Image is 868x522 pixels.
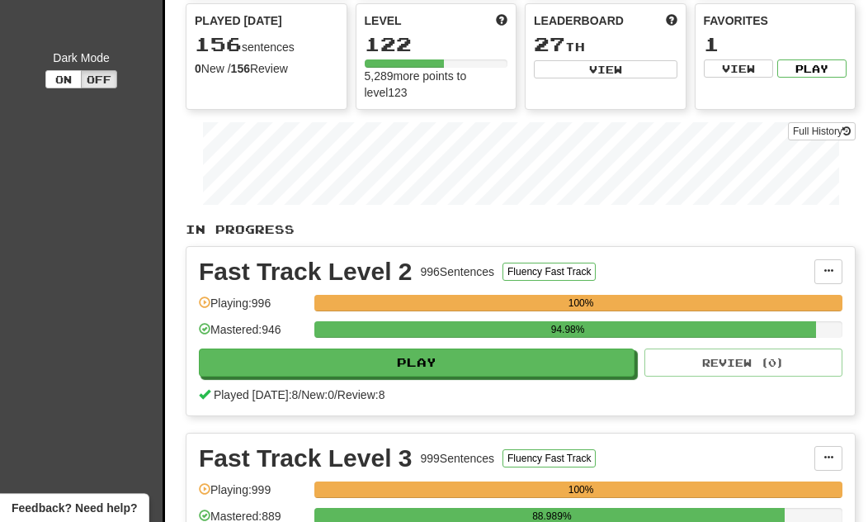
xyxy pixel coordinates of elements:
span: Level [365,12,402,29]
strong: 0 [195,62,201,75]
div: Favorites [704,12,847,29]
span: Open feedback widget [12,500,137,516]
button: View [534,60,677,78]
strong: 156 [231,62,250,75]
button: Play [777,59,847,78]
div: 999 Sentences [421,450,495,467]
div: 5,289 more points to level 123 [365,68,508,101]
span: / [298,388,301,401]
div: 100% [319,482,842,498]
span: Leaderboard [534,12,624,29]
span: 27 [534,32,565,55]
span: Played [DATE]: 8 [214,388,298,401]
div: 122 [365,34,508,55]
button: View [704,59,773,78]
button: Play [199,349,634,377]
div: th [534,34,677,55]
button: Fluency Fast Track [502,263,596,281]
div: Dark Mode [12,50,150,66]
span: 156 [195,32,242,55]
div: Fast Track Level 2 [199,259,413,284]
span: Played [DATE] [195,12,282,29]
span: Score more points to level up [496,12,507,29]
span: This week in points, UTC [666,12,677,29]
div: Playing: 996 [199,295,306,322]
button: Off [81,70,117,88]
div: Mastered: 946 [199,321,306,349]
span: / [334,388,337,401]
div: Playing: 999 [199,482,306,509]
div: 1 [704,34,847,55]
button: On [45,70,82,88]
span: Review: 8 [337,388,385,401]
div: 94.98% [319,321,816,338]
div: 996 Sentences [421,263,495,280]
div: sentences [195,34,338,55]
button: Fluency Fast Track [502,449,596,467]
div: 100% [319,295,842,311]
p: In Progress [186,221,856,238]
span: New: 0 [301,388,334,401]
button: Review (0) [644,349,842,377]
div: Fast Track Level 3 [199,446,413,471]
a: Full History [788,122,856,140]
div: New / Review [195,60,338,77]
